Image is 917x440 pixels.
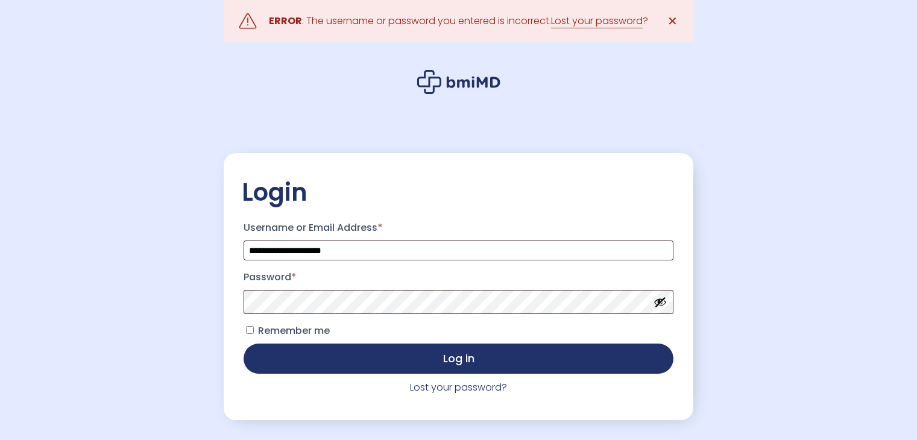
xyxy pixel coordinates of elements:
span: Remember me [258,324,330,338]
h2: Login [242,177,675,207]
div: : The username or password you entered is incorrect. ? [269,13,648,30]
strong: ERROR [269,14,302,28]
input: Remember me [246,326,254,334]
button: Show password [654,295,667,309]
span: ✕ [667,13,678,30]
a: Lost your password [551,14,643,28]
label: Password [244,268,673,287]
label: Username or Email Address [244,218,673,237]
button: Log in [244,344,673,374]
a: Lost your password? [410,380,507,394]
a: ✕ [660,9,684,33]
